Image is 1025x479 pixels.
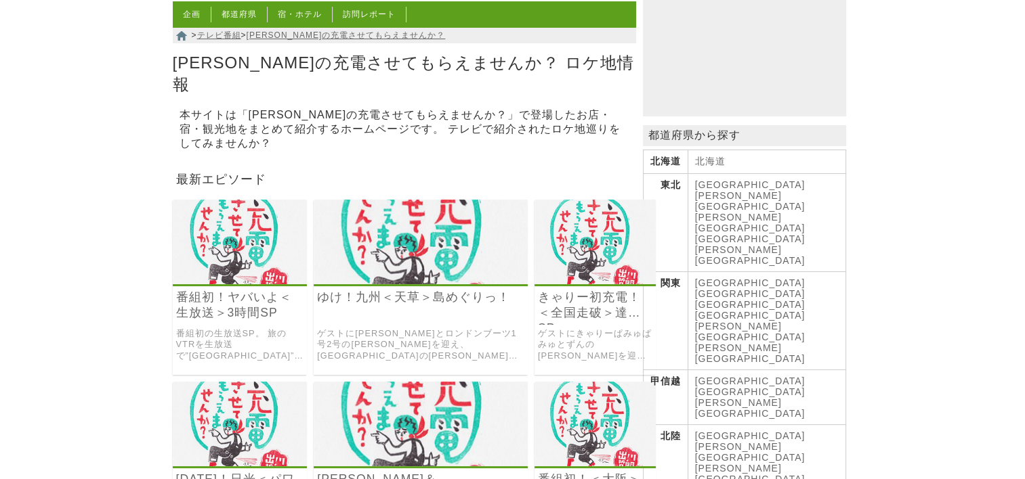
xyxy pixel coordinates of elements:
[695,353,806,364] a: [GEOGRAPHIC_DATA]
[535,382,656,466] img: icon-320px.png
[695,386,806,397] a: [GEOGRAPHIC_DATA]
[695,342,782,353] a: [PERSON_NAME]
[314,382,528,466] img: icon-320px.png
[173,457,308,468] a: 出川哲朗の充電させてもらえませんか？ 新春！最強パワスポ街道212㌔！日光東照宮から筑波山ぬけて鹿島神社へ！ですがひぇ～上川隆也が初登場でドッキドキ！中岡も大島もっ！めでたすぎてヤバいよ²SP
[173,28,636,43] nav: > >
[695,212,806,233] a: [PERSON_NAME][GEOGRAPHIC_DATA]
[180,105,629,154] p: 本サイトは「[PERSON_NAME]の充電させてもらえませんか？」で登場したお店・宿・観光地をまとめて紹介するホームページです。 テレビで紹介されたロケ地巡りをしてみませんか？
[695,288,806,299] a: [GEOGRAPHIC_DATA]
[173,49,636,97] h1: [PERSON_NAME]の充電させてもらえませんか？ ロケ地情報
[535,200,656,284] img: icon-320px.png
[173,382,308,466] img: icon-320px.png
[247,30,446,40] a: [PERSON_NAME]の充電させてもらえませんか？
[695,430,806,441] a: [GEOGRAPHIC_DATA]
[317,328,524,362] a: ゲストに[PERSON_NAME]とロンドンブーツ1号2号の[PERSON_NAME]を迎え、[GEOGRAPHIC_DATA]の[PERSON_NAME]から絶景のパワースポット・[PERSO...
[695,156,726,166] a: 北海道
[695,397,806,419] a: [PERSON_NAME][GEOGRAPHIC_DATA]
[695,441,806,463] a: [PERSON_NAME][GEOGRAPHIC_DATA]
[695,179,806,190] a: [GEOGRAPHIC_DATA]
[197,30,241,40] a: テレビ番組
[695,299,806,310] a: [GEOGRAPHIC_DATA]
[538,328,652,362] a: ゲストにきゃりーぱみゅぱみゅとずんの[PERSON_NAME]を迎え、今回の[PERSON_NAME][GEOGRAPHIC_DATA]の回で47都道府県走破達成！”金色の[GEOGRAPHIC...
[314,457,528,468] a: 出川哲朗の充電させてもらえませんか？ 島原半島から有明海渡って水の都柳川ぬけて絶景街道125㌔！目指すは久留米”水天宮”！ですがザキヤマ乱入＆塚本高史が初登場で哲朗タジタジ！ヤバいよ²SP
[643,150,688,174] th: 北海道
[173,200,308,284] img: icon-320px.png
[538,290,652,321] a: きゃりー初充電！＜全国走破＞達成SP
[535,275,656,286] a: 出川哲朗の充電させてもらえませんか？ ついに宮城県で全国制覇！絶景の紅葉街道”金色の鳴子峡”から”日本三景松島”までズズーっと108㌔！きゃりーぱみゅぱみゅが初登場で飯尾も絶好調！ヤバいよ²SP
[695,321,806,342] a: [PERSON_NAME][GEOGRAPHIC_DATA]
[222,9,257,19] a: 都道府県
[176,328,304,362] a: 番組初の生放送SP。 旅のVTRを生放送で”[GEOGRAPHIC_DATA]”にお邪魔して一緒に見ます。 VTRでは、ゲストに[PERSON_NAME]と[PERSON_NAME]を迎えて、[...
[314,275,528,286] a: 出川哲朗の充電させてもらえませんか？ ルンルンッ天草”島めぐり”！富岡城から絶景夕日パワスポ目指して114㌔！絶品グルメだらけなんですが千秋もロンブー亮も腹ペコでヤバいよ²SP
[643,125,846,146] p: 都道府県から探す
[314,200,528,284] img: icon-320px.png
[173,168,636,189] h2: 最新エピソード
[695,233,806,244] a: [GEOGRAPHIC_DATA]
[535,457,656,468] a: 出川哲朗の充電させてもらえませんか？ 行くぞ”大阪”初上陸！天空の竹田城から丹波篠山ぬけてノスタルジック街道113㌔！松茸に但馬牛！黒豆に栗！美味しいモノだらけでキャイ～ンが大興奮！ヤバいよ²SP
[643,272,688,370] th: 関東
[343,9,396,19] a: 訪問レポート
[643,370,688,425] th: 甲信越
[695,310,806,321] a: [GEOGRAPHIC_DATA]
[695,244,806,266] a: [PERSON_NAME][GEOGRAPHIC_DATA]
[695,190,806,212] a: [PERSON_NAME][GEOGRAPHIC_DATA]
[643,174,688,272] th: 東北
[278,9,322,19] a: 宿・ホテル
[176,290,304,321] a: 番組初！ヤバいよ＜生放送＞3時間SP
[695,277,806,288] a: [GEOGRAPHIC_DATA]
[183,9,201,19] a: 企画
[695,375,806,386] a: [GEOGRAPHIC_DATA]
[173,275,308,286] a: 出川哲朗の充電させてもらえませんか？ ワォ！”生放送”で一緒に充電みてねSPだッ！温泉天国”日田街道”をパワスポ宇戸の庄から131㌔！ですが…初の生放送に哲朗もドキドキでヤバいよ²SP
[317,290,524,305] a: ゆけ！九州＜天草＞島めぐりっ！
